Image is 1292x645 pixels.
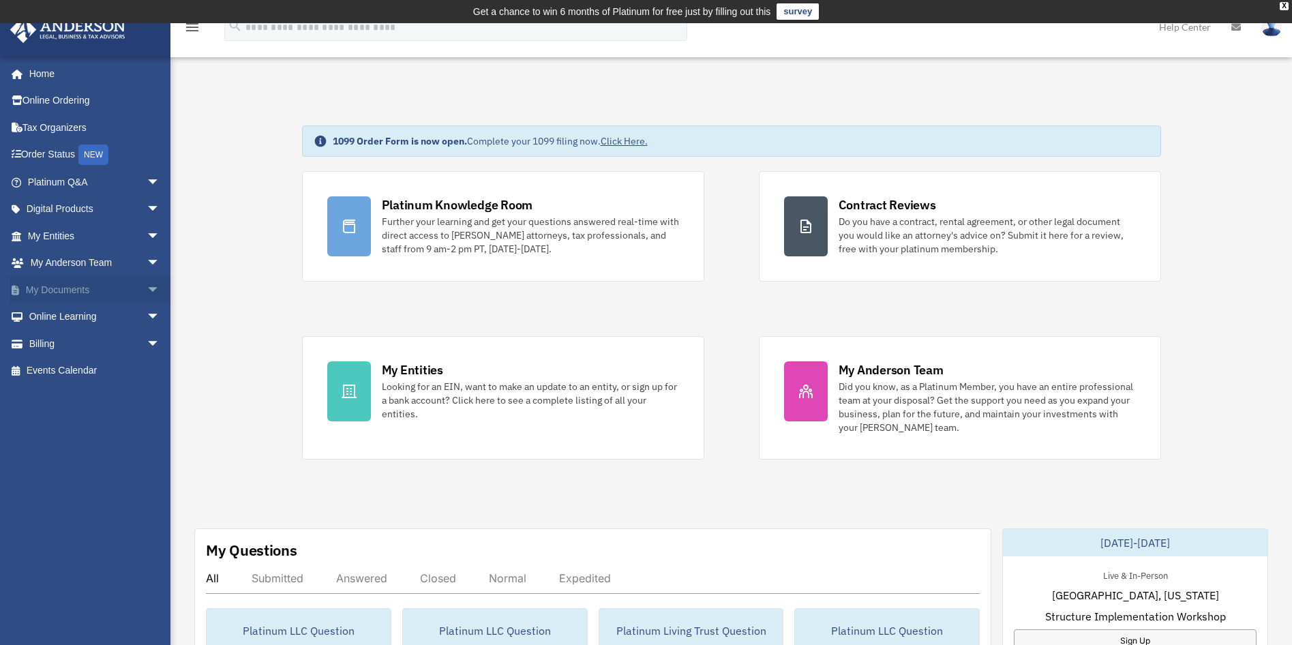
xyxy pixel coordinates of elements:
a: Online Ordering [10,87,181,115]
img: Anderson Advisors Platinum Portal [6,16,130,43]
a: My Anderson Teamarrow_drop_down [10,250,181,277]
a: Contract Reviews Do you have a contract, rental agreement, or other legal document you would like... [759,171,1161,282]
div: Submitted [252,571,303,585]
a: My Documentsarrow_drop_down [10,276,181,303]
a: Events Calendar [10,357,181,385]
img: User Pic [1261,17,1282,37]
a: Platinum Q&Aarrow_drop_down [10,168,181,196]
i: menu [184,19,200,35]
a: Tax Organizers [10,114,181,141]
a: My Entitiesarrow_drop_down [10,222,181,250]
div: My Anderson Team [839,361,944,378]
div: Expedited [559,571,611,585]
a: Digital Productsarrow_drop_down [10,196,181,223]
i: search [228,18,243,33]
div: Do you have a contract, rental agreement, or other legal document you would like an attorney's ad... [839,215,1136,256]
span: arrow_drop_down [147,250,174,277]
a: Click Here. [601,135,648,147]
a: menu [184,24,200,35]
span: arrow_drop_down [147,330,174,358]
a: My Anderson Team Did you know, as a Platinum Member, you have an entire professional team at your... [759,336,1161,460]
div: [DATE]-[DATE] [1003,529,1267,556]
span: [GEOGRAPHIC_DATA], [US_STATE] [1052,587,1219,603]
div: My Questions [206,540,297,560]
div: Live & In-Person [1092,567,1179,582]
div: Platinum Knowledge Room [382,196,533,213]
span: arrow_drop_down [147,222,174,250]
div: Closed [420,571,456,585]
span: Structure Implementation Workshop [1045,608,1226,625]
div: close [1280,2,1289,10]
a: Home [10,60,174,87]
a: Order StatusNEW [10,141,181,169]
a: Online Learningarrow_drop_down [10,303,181,331]
strong: 1099 Order Form is now open. [333,135,467,147]
a: Platinum Knowledge Room Further your learning and get your questions answered real-time with dire... [302,171,704,282]
div: Looking for an EIN, want to make an update to an entity, or sign up for a bank account? Click her... [382,380,679,421]
div: Normal [489,571,526,585]
div: Contract Reviews [839,196,936,213]
div: Complete your 1099 filing now. [333,134,648,148]
div: NEW [78,145,108,165]
div: All [206,571,219,585]
span: arrow_drop_down [147,196,174,224]
span: arrow_drop_down [147,276,174,304]
a: My Entities Looking for an EIN, want to make an update to an entity, or sign up for a bank accoun... [302,336,704,460]
span: arrow_drop_down [147,168,174,196]
div: Did you know, as a Platinum Member, you have an entire professional team at your disposal? Get th... [839,380,1136,434]
div: Get a chance to win 6 months of Platinum for free just by filling out this [473,3,771,20]
div: My Entities [382,361,443,378]
a: survey [777,3,819,20]
div: Further your learning and get your questions answered real-time with direct access to [PERSON_NAM... [382,215,679,256]
div: Answered [336,571,387,585]
a: Billingarrow_drop_down [10,330,181,357]
span: arrow_drop_down [147,303,174,331]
